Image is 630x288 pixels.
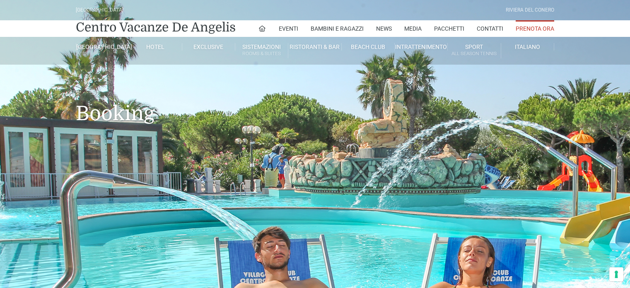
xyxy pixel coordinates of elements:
a: SistemazioniRooms & Suites [235,43,288,58]
button: Le tue preferenze relative al consenso per le tecnologie di tracciamento [609,267,623,281]
a: SportAll Season Tennis [448,43,501,58]
small: Rooms & Suites [235,50,288,58]
a: Media [404,20,422,37]
a: Bambini e Ragazzi [311,20,364,37]
a: News [376,20,392,37]
span: Italiano [515,44,540,50]
a: Italiano [501,43,554,51]
h1: Booking [76,65,554,138]
div: Riviera Del Conero [506,6,554,14]
a: Eventi [279,20,298,37]
div: [GEOGRAPHIC_DATA] [76,6,123,14]
a: Intrattenimento [395,43,448,51]
a: Hotel [129,43,182,51]
small: All Season Tennis [448,50,500,58]
a: Centro Vacanze De Angelis [76,19,236,36]
a: Pacchetti [434,20,464,37]
a: Exclusive [182,43,235,51]
a: Beach Club [342,43,395,51]
a: Prenota Ora [516,20,554,37]
a: Ristoranti & Bar [288,43,341,51]
a: [GEOGRAPHIC_DATA] [76,43,129,51]
a: Contatti [477,20,503,37]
